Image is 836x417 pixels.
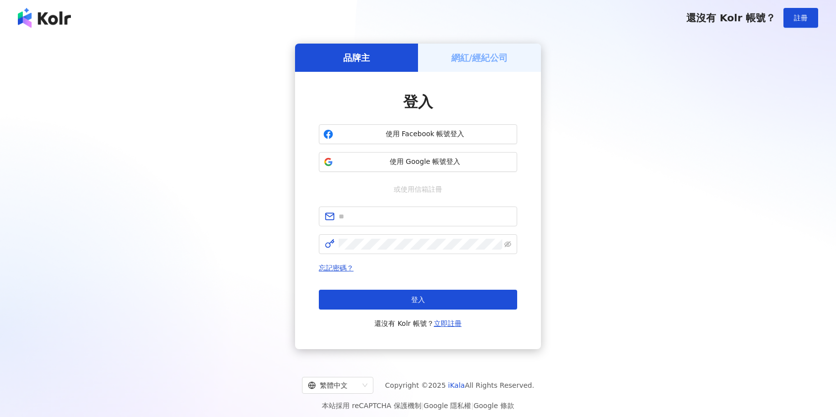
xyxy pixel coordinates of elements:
span: 還沒有 Kolr 帳號？ [374,317,462,329]
span: 使用 Facebook 帳號登入 [337,129,513,139]
span: eye-invisible [504,241,511,248]
img: logo [18,8,71,28]
div: 繁體中文 [308,377,358,393]
h5: 品牌主 [343,52,370,64]
span: 登入 [403,93,433,110]
span: 本站採用 reCAPTCHA 保護機制 [322,400,514,412]
button: 註冊 [783,8,818,28]
a: 立即註冊 [434,319,462,327]
a: iKala [448,381,465,389]
button: 登入 [319,290,517,310]
span: 或使用信箱註冊 [387,184,449,195]
button: 使用 Facebook 帳號登入 [319,124,517,144]
button: 使用 Google 帳號登入 [319,152,517,172]
span: 登入 [411,296,425,304]
span: 使用 Google 帳號登入 [337,157,513,167]
h5: 網紅/經紀公司 [451,52,508,64]
a: Google 隱私權 [423,402,471,410]
a: 忘記密碼？ [319,264,354,272]
span: | [471,402,474,410]
a: Google 條款 [474,402,514,410]
span: Copyright © 2025 All Rights Reserved. [385,379,535,391]
span: 還沒有 Kolr 帳號？ [686,12,776,24]
span: 註冊 [794,14,808,22]
span: | [421,402,424,410]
